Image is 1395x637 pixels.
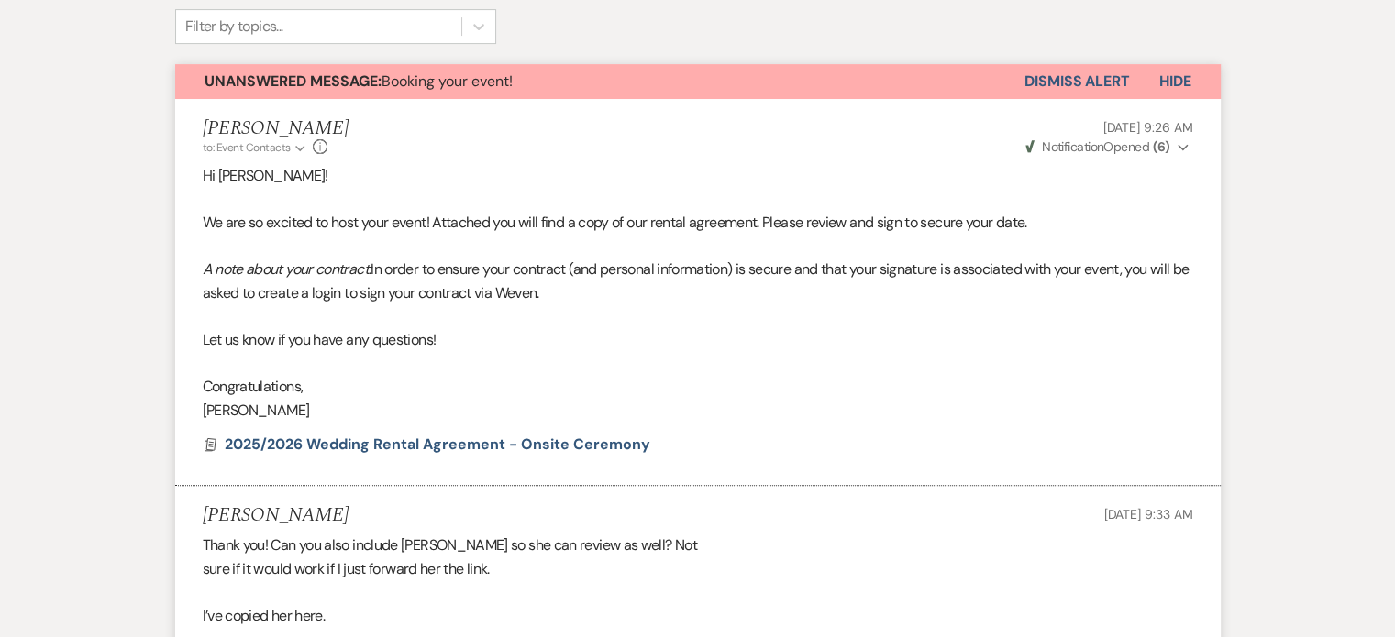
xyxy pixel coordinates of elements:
button: Dismiss Alert [1024,64,1130,99]
span: Let us know if you have any questions! [203,330,437,349]
span: Congratulations, [203,377,304,396]
span: [DATE] 9:26 AM [1102,119,1192,136]
button: Unanswered Message:Booking your event! [175,64,1024,99]
em: A note about your contract: [203,259,371,279]
p: [PERSON_NAME] [203,399,1193,423]
span: Booking your event! [205,71,513,91]
span: In order to ensure your contract (and personal information) is secure and that your signature is ... [203,259,1190,302]
span: Hide [1159,71,1191,91]
p: Hi [PERSON_NAME]! [203,164,1193,188]
button: to: Event Contacts [203,139,308,156]
span: 2025/2026 Wedding Rental Agreement - Onsite Ceremony [225,434,650,454]
strong: ( 6 ) [1152,138,1169,155]
h5: [PERSON_NAME] [203,504,349,527]
button: 2025/2026 Wedding Rental Agreement - Onsite Ceremony [225,434,655,456]
button: Hide [1130,64,1221,99]
strong: Unanswered Message: [205,71,382,91]
span: We are so excited to host your event! Attached you will find a copy of our rental agreement. Plea... [203,213,1027,232]
h5: [PERSON_NAME] [203,117,349,140]
button: NotificationOpened (6) [1023,137,1193,157]
div: Filter by topics... [185,16,283,38]
div: Thank you! Can you also include [PERSON_NAME] so she can review as well? Not sure if it would wor... [203,533,1193,627]
span: Opened [1025,138,1170,155]
span: [DATE] 9:33 AM [1103,506,1192,522]
span: Notification [1042,138,1103,155]
span: to: Event Contacts [203,140,291,155]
